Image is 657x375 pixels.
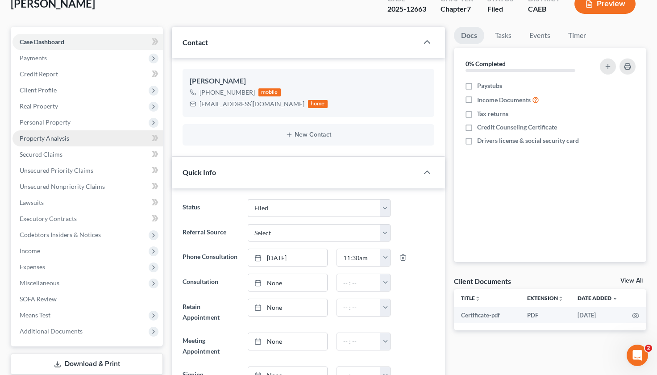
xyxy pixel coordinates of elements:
span: Executory Contracts [20,215,77,222]
span: Credit Counseling Certificate [477,123,557,132]
a: Property Analysis [12,130,163,146]
iframe: Intercom live chat [627,345,648,366]
a: Extensionunfold_more [527,295,563,301]
a: SOFA Review [12,291,163,307]
a: Credit Report [12,66,163,82]
input: -- : -- [337,299,381,316]
div: Filed [487,4,514,14]
span: Miscellaneous [20,279,59,287]
span: Payments [20,54,47,62]
input: -- : -- [337,249,381,266]
i: unfold_more [558,296,563,301]
a: View All [620,278,643,284]
span: Unsecured Priority Claims [20,167,93,174]
input: -- : -- [337,333,381,350]
label: Retain Appointment [178,299,243,325]
span: Paystubs [477,81,502,90]
span: Expenses [20,263,45,271]
label: Status [178,199,243,217]
a: Unsecured Nonpriority Claims [12,179,163,195]
span: SOFA Review [20,295,57,303]
a: Date Added expand_more [578,295,618,301]
span: Unsecured Nonpriority Claims [20,183,105,190]
div: [PERSON_NAME] [190,76,427,87]
a: Unsecured Priority Claims [12,162,163,179]
i: expand_more [612,296,618,301]
span: Income [20,247,40,254]
div: home [308,100,328,108]
span: 2 [645,345,652,352]
span: Contact [183,38,208,46]
a: [DATE] [248,249,327,266]
label: Meeting Appointment [178,333,243,359]
a: Titleunfold_more [461,295,480,301]
td: [DATE] [570,307,625,323]
label: Consultation [178,274,243,292]
div: CAEB [528,4,560,14]
span: Client Profile [20,86,57,94]
div: [EMAIL_ADDRESS][DOMAIN_NAME] [200,100,304,108]
a: None [248,299,327,316]
div: Chapter [441,4,473,14]
span: Income Documents [477,96,531,104]
span: Drivers license & social security card [477,136,579,145]
strong: 0% Completed [466,60,506,67]
label: Phone Consultation [178,249,243,267]
button: New Contact [190,131,427,138]
a: Tasks [488,27,519,44]
input: -- : -- [337,274,381,291]
div: mobile [258,88,281,96]
a: Case Dashboard [12,34,163,50]
span: Credit Report [20,70,58,78]
td: Certificate-pdf [454,307,520,323]
span: Real Property [20,102,58,110]
span: Lawsuits [20,199,44,206]
span: Secured Claims [20,150,62,158]
span: Codebtors Insiders & Notices [20,231,101,238]
span: Property Analysis [20,134,69,142]
a: Lawsuits [12,195,163,211]
a: Timer [561,27,593,44]
a: Executory Contracts [12,211,163,227]
span: Quick Info [183,168,216,176]
span: Personal Property [20,118,71,126]
div: Client Documents [454,276,511,286]
a: Download & Print [11,354,163,375]
div: 2025-12663 [387,4,426,14]
span: Case Dashboard [20,38,64,46]
a: None [248,274,327,291]
span: Means Test [20,311,50,319]
span: 7 [467,4,471,13]
a: Docs [454,27,484,44]
span: Additional Documents [20,327,83,335]
i: unfold_more [475,296,480,301]
a: Events [522,27,557,44]
span: Tax returns [477,109,508,118]
a: Secured Claims [12,146,163,162]
div: [PHONE_NUMBER] [200,88,255,97]
a: None [248,333,327,350]
td: PDF [520,307,570,323]
label: Referral Source [178,224,243,242]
